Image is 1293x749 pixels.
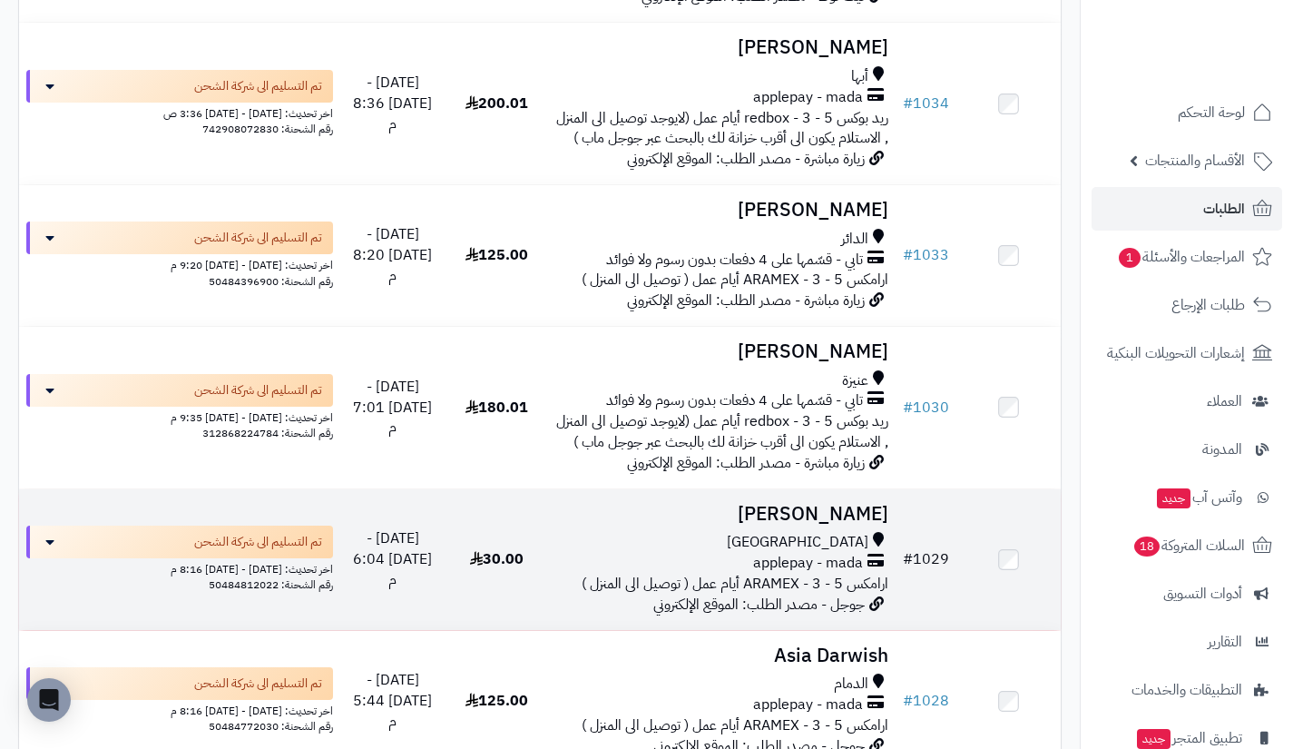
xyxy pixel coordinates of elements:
span: 125.00 [465,690,528,712]
span: وآتس آب [1155,485,1242,510]
span: # [903,690,913,712]
span: تم التسليم الى شركة الشحن [194,533,322,551]
span: طلبات الإرجاع [1171,292,1245,318]
a: لوحة التحكم [1092,91,1282,134]
a: أدوات التسويق [1092,572,1282,616]
a: إشعارات التحويلات البنكية [1092,331,1282,375]
a: المراجعات والأسئلة1 [1092,235,1282,279]
span: أبها [851,66,868,87]
span: # [903,397,913,419]
span: 125.00 [465,244,528,266]
span: 180.01 [465,397,528,419]
a: #1034 [903,93,949,114]
span: # [903,244,913,266]
div: اخر تحديث: [DATE] - [DATE] 8:16 م [26,700,333,719]
span: # [903,93,913,114]
span: 1 [1119,248,1141,268]
span: زيارة مباشرة - مصدر الطلب: الموقع الإلكتروني [627,290,865,311]
h3: [PERSON_NAME] [556,37,888,58]
span: رقم الشحنة: 742908072830 [202,121,333,137]
span: التطبيقات والخدمات [1131,677,1242,703]
span: ريد بوكس redbox - 3 - 5 أيام عمل (لايوجد توصيل الى المنزل , الاستلام يكون الى أقرب خزانة لك بالبح... [556,107,888,150]
span: المدونة [1202,437,1242,462]
span: تم التسليم الى شركة الشحن [194,381,322,399]
span: تم التسليم الى شركة الشحن [194,229,322,247]
a: #1033 [903,244,949,266]
a: وآتس آبجديد [1092,476,1282,519]
a: الطلبات [1092,187,1282,231]
span: [DATE] - [DATE] 8:20 م [353,223,432,287]
div: اخر تحديث: [DATE] - [DATE] 3:36 ص [26,103,333,122]
span: عنيزة [842,370,868,391]
span: رقم الشحنة: 50484772030 [209,718,333,734]
span: الدائر [841,229,868,250]
h3: [PERSON_NAME] [556,504,888,525]
span: أدوات التسويق [1163,581,1242,606]
span: [DATE] - [DATE] 7:01 م [353,376,432,439]
a: طلبات الإرجاع [1092,283,1282,327]
span: السلات المتروكة [1132,533,1245,558]
img: logo-2.png [1170,49,1276,87]
span: رقم الشحنة: 50484396900 [209,273,333,290]
span: [DATE] - [DATE] 6:04 م [353,527,432,591]
span: applepay - mada [753,87,863,108]
span: رقم الشحنة: 312868224784 [202,425,333,441]
span: # [903,548,913,570]
span: ارامكس ARAMEX - 3 - 5 أيام عمل ( توصيل الى المنزل ) [582,573,888,595]
span: الطلبات [1203,196,1245,222]
span: applepay - mada [753,553,863,574]
span: تم التسليم الى شركة الشحن [194,675,322,693]
h3: Asia Darwish [556,646,888,666]
span: لوحة التحكم [1178,100,1245,125]
span: 30.00 [470,548,524,570]
div: اخر تحديث: [DATE] - [DATE] 9:35 م [26,407,333,426]
span: [DATE] - [DATE] 8:36 م [353,72,432,135]
span: 18 [1134,537,1160,557]
h3: [PERSON_NAME] [556,200,888,221]
span: تابي - قسّمها على 4 دفعات بدون رسوم ولا فوائد [606,390,863,411]
span: تابي - قسّمها على 4 دفعات بدون رسوم ولا فوائد [606,250,863,271]
div: اخر تحديث: [DATE] - [DATE] 8:16 م [26,558,333,577]
span: العملاء [1207,389,1242,414]
a: التطبيقات والخدمات [1092,668,1282,712]
span: التقارير [1208,629,1242,655]
span: المراجعات والأسئلة [1117,244,1245,270]
a: #1029 [903,548,949,570]
a: #1030 [903,397,949,419]
span: الدمام [834,674,868,695]
a: العملاء [1092,379,1282,423]
a: التقارير [1092,620,1282,664]
span: [DATE] - [DATE] 5:44 م [353,669,432,733]
span: ارامكس ARAMEX - 3 - 5 أيام عمل ( توصيل الى المنزل ) [582,715,888,736]
span: جديد [1137,729,1171,749]
h3: [PERSON_NAME] [556,341,888,362]
span: جوجل - مصدر الطلب: الموقع الإلكتروني [653,594,865,616]
div: Open Intercom Messenger [27,678,71,722]
span: زيارة مباشرة - مصدر الطلب: الموقع الإلكتروني [627,148,865,170]
span: ارامكس ARAMEX - 3 - 5 أيام عمل ( توصيل الى المنزل ) [582,269,888,291]
span: جديد [1157,488,1190,508]
span: applepay - mada [753,695,863,715]
span: زيارة مباشرة - مصدر الطلب: الموقع الإلكتروني [627,452,865,474]
span: رقم الشحنة: 50484812022 [209,577,333,593]
span: [GEOGRAPHIC_DATA] [727,532,868,553]
span: تم التسليم الى شركة الشحن [194,77,322,95]
div: اخر تحديث: [DATE] - [DATE] 9:20 م [26,254,333,273]
span: الأقسام والمنتجات [1145,148,1245,173]
a: المدونة [1092,428,1282,471]
span: إشعارات التحويلات البنكية [1107,340,1245,366]
a: السلات المتروكة18 [1092,524,1282,567]
span: ريد بوكس redbox - 3 - 5 أيام عمل (لايوجد توصيل الى المنزل , الاستلام يكون الى أقرب خزانة لك بالبح... [556,410,888,453]
span: 200.01 [465,93,528,114]
a: #1028 [903,690,949,712]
